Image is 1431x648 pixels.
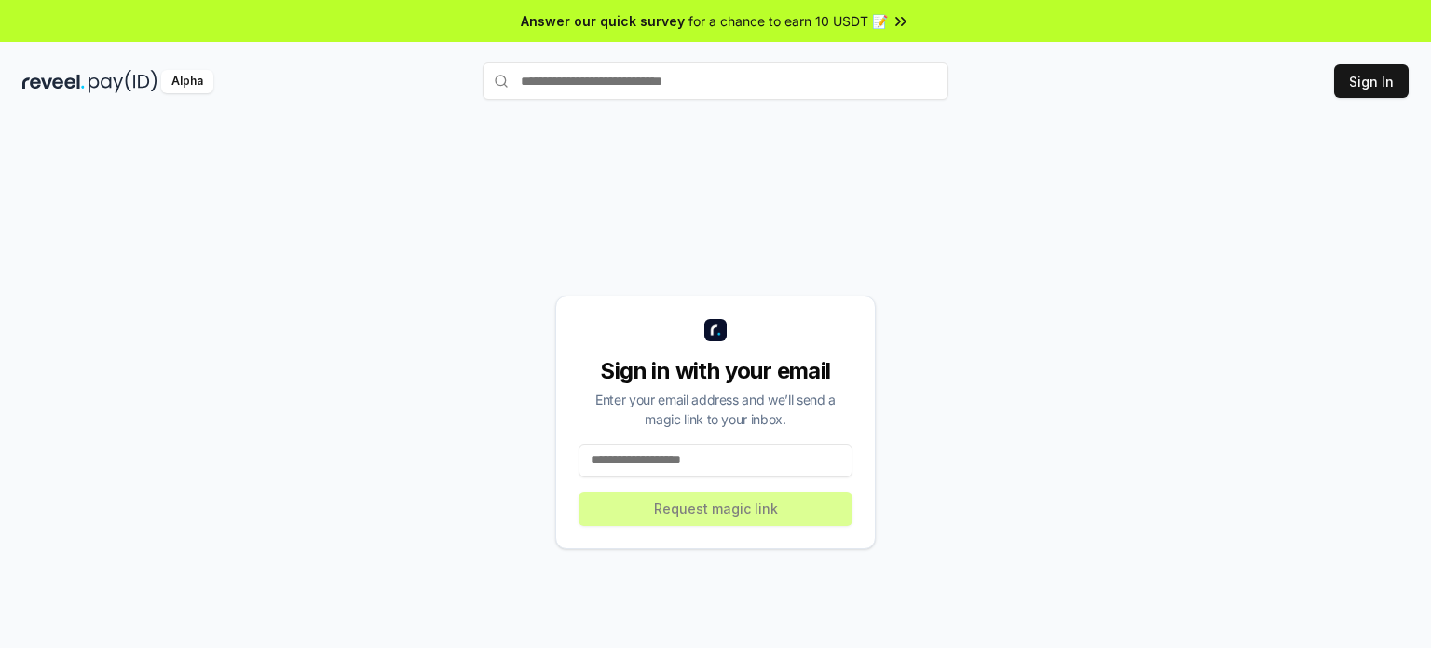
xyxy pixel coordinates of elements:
span: Answer our quick survey [521,11,685,31]
img: reveel_dark [22,70,85,93]
span: for a chance to earn 10 USDT 📝 [688,11,888,31]
img: pay_id [89,70,157,93]
div: Sign in with your email [579,356,852,386]
button: Sign In [1334,64,1409,98]
img: logo_small [704,319,727,341]
div: Alpha [161,70,213,93]
div: Enter your email address and we’ll send a magic link to your inbox. [579,390,852,429]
